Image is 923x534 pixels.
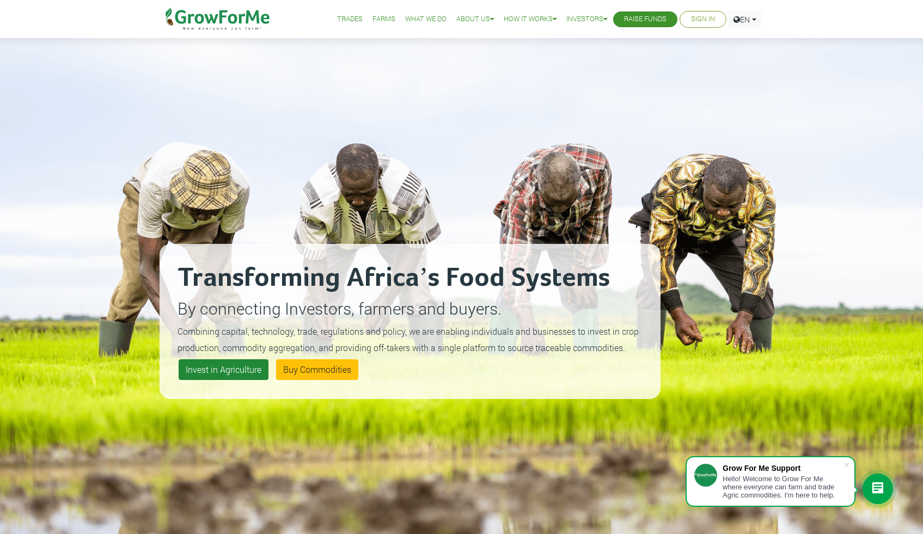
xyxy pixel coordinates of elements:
[178,262,643,294] h2: Transforming Africa’s Food Systems
[624,14,667,25] a: Raise Funds
[179,359,268,380] a: Invest in Agriculture
[723,464,843,472] div: Grow For Me Support
[405,14,447,25] a: What We Do
[504,14,557,25] a: How it Works
[691,14,715,25] a: Sign In
[178,296,643,321] p: By connecting Investors, farmers and buyers.
[566,14,607,25] a: Investors
[178,326,639,353] small: Combining capital, technology, trade, regulations and policy, we are enabling individuals and bus...
[723,475,843,499] div: Hello! Welcome to Grow For Me where everyone can farm and trade Agric commodities. I'm here to help.
[337,14,363,25] a: Trades
[729,11,761,28] a: EN
[276,359,358,380] a: Buy Commodities
[372,14,395,25] a: Farms
[456,14,494,25] a: About Us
